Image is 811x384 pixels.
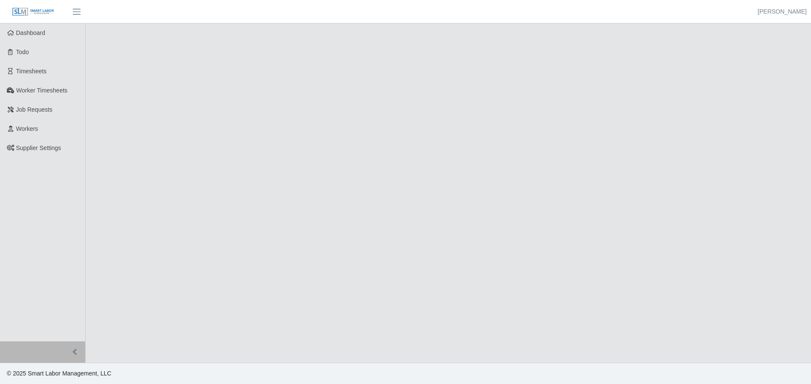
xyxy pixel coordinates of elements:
[758,7,807,16] a: [PERSON_NAME]
[16,87,67,94] span: Worker Timesheets
[16,29,46,36] span: Dashboard
[16,106,53,113] span: Job Requests
[7,370,111,377] span: © 2025 Smart Labor Management, LLC
[16,144,61,151] span: Supplier Settings
[16,125,38,132] span: Workers
[12,7,55,17] img: SLM Logo
[16,68,47,75] span: Timesheets
[16,49,29,55] span: Todo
